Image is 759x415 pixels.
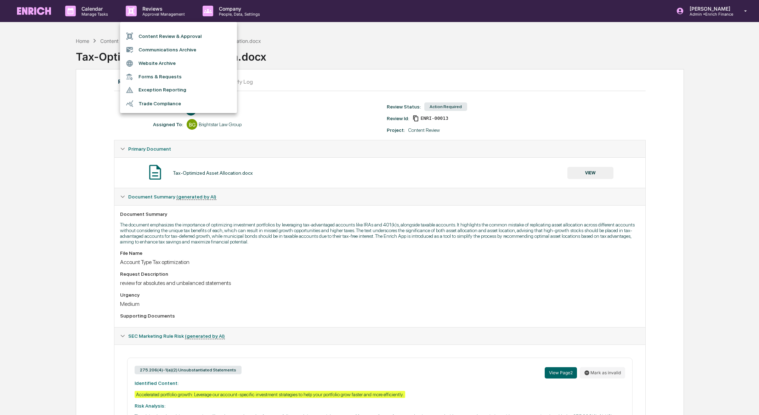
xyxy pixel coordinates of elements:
[120,70,237,83] li: Forms & Requests
[120,97,237,110] li: Trade Compliance
[736,392,755,411] iframe: Open customer support
[120,57,237,70] li: Website Archive
[120,29,237,43] li: Content Review & Approval
[120,83,237,97] li: Exception Reporting
[120,43,237,56] li: Communications Archive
